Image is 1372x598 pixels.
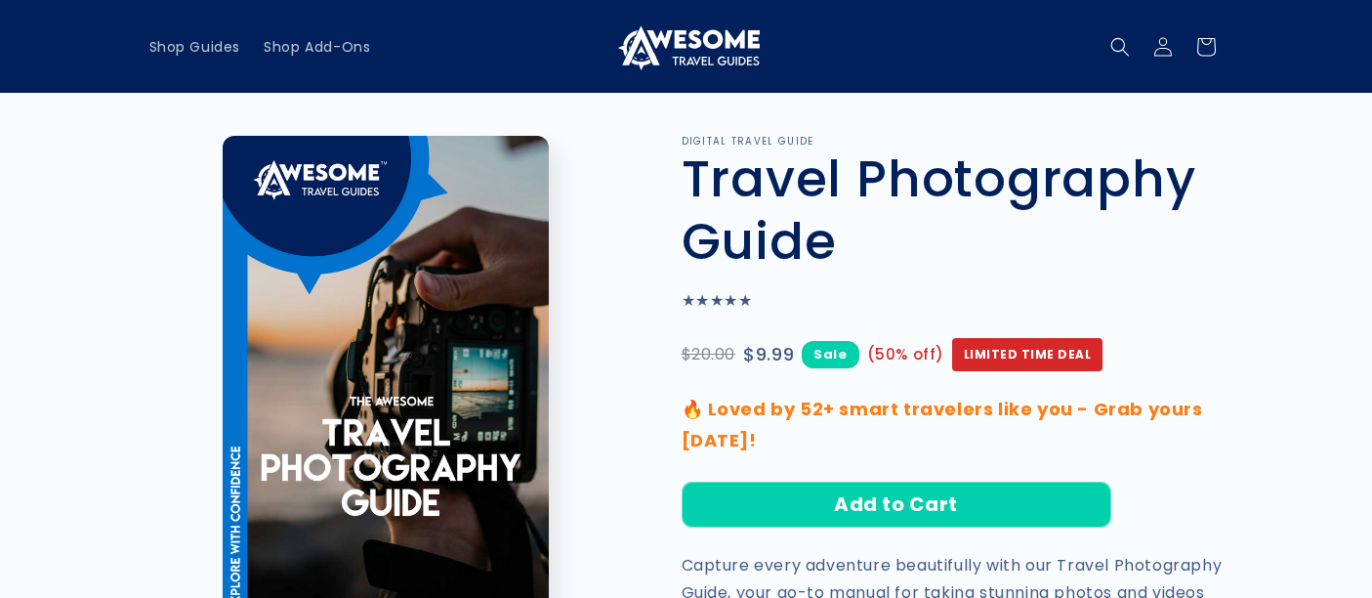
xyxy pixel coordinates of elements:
[682,394,1224,457] p: 🔥 Loved by 52+ smart travelers like you - Grab yours [DATE]!
[252,26,382,67] a: Shop Add-Ons
[264,38,370,56] span: Shop Add-Ons
[682,287,1224,316] p: ★★★★★
[867,341,944,367] span: (50% off)
[613,23,760,70] img: Awesome Travel Guides
[682,136,1224,148] p: DIGITAL TRAVEL GUIDE
[682,341,736,369] span: $20.00
[952,338,1103,371] span: Limited Time Deal
[149,38,241,56] span: Shop Guides
[605,16,767,77] a: Awesome Travel Guides
[138,26,253,67] a: Shop Guides
[1099,25,1142,68] summary: Search
[743,339,794,370] span: $9.99
[682,148,1224,273] h1: Travel Photography Guide
[802,341,858,367] span: Sale
[682,482,1111,528] button: Add to Cart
